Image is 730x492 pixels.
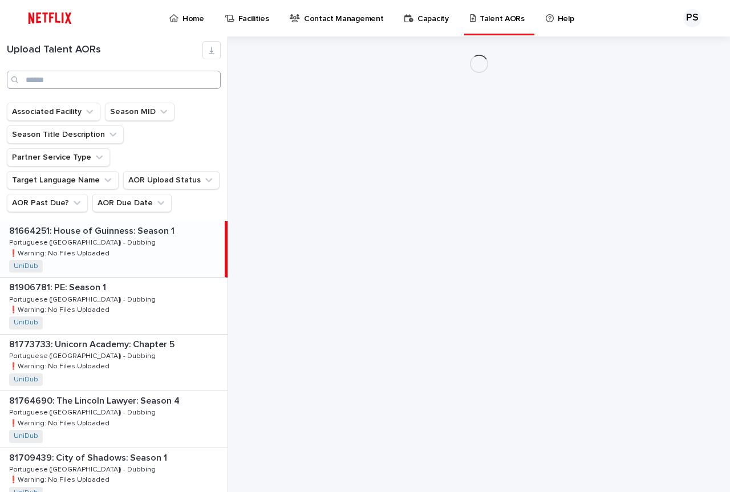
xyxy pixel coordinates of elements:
[9,360,112,371] p: ❗️Warning: No Files Uploaded
[7,171,119,189] button: Target Language Name
[92,194,172,212] button: AOR Due Date
[9,337,177,350] p: 81773733: Unicorn Academy: Chapter 5
[7,148,110,166] button: Partner Service Type
[9,474,112,484] p: ❗️Warning: No Files Uploaded
[7,71,221,89] input: Search
[14,262,38,270] a: UniDub
[9,393,182,406] p: 81764690: The Lincoln Lawyer: Season 4
[23,7,77,30] img: ifQbXi3ZQGMSEF7WDB7W
[9,450,169,463] p: 81709439: City of Shadows: Season 1
[7,103,100,121] button: Associated Facility
[7,44,202,56] h1: Upload Talent AORs
[105,103,175,121] button: Season MID
[14,319,38,327] a: UniDub
[9,304,112,314] p: ❗️Warning: No Files Uploaded
[9,463,158,474] p: Portuguese ([GEOGRAPHIC_DATA]) - Dubbing
[123,171,220,189] button: AOR Upload Status
[9,417,112,428] p: ❗️Warning: No Files Uploaded
[9,247,112,258] p: ❗️Warning: No Files Uploaded
[9,294,158,304] p: Portuguese ([GEOGRAPHIC_DATA]) - Dubbing
[14,376,38,384] a: UniDub
[9,280,108,293] p: 81906781: PE: Season 1
[7,125,124,144] button: Season Title Description
[9,237,158,247] p: Portuguese ([GEOGRAPHIC_DATA]) - Dubbing
[7,194,88,212] button: AOR Past Due?
[9,350,158,360] p: Portuguese ([GEOGRAPHIC_DATA]) - Dubbing
[683,9,701,27] div: PS
[14,432,38,440] a: UniDub
[9,406,158,417] p: Portuguese ([GEOGRAPHIC_DATA]) - Dubbing
[9,223,177,237] p: 81664251: House of Guinness: Season 1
